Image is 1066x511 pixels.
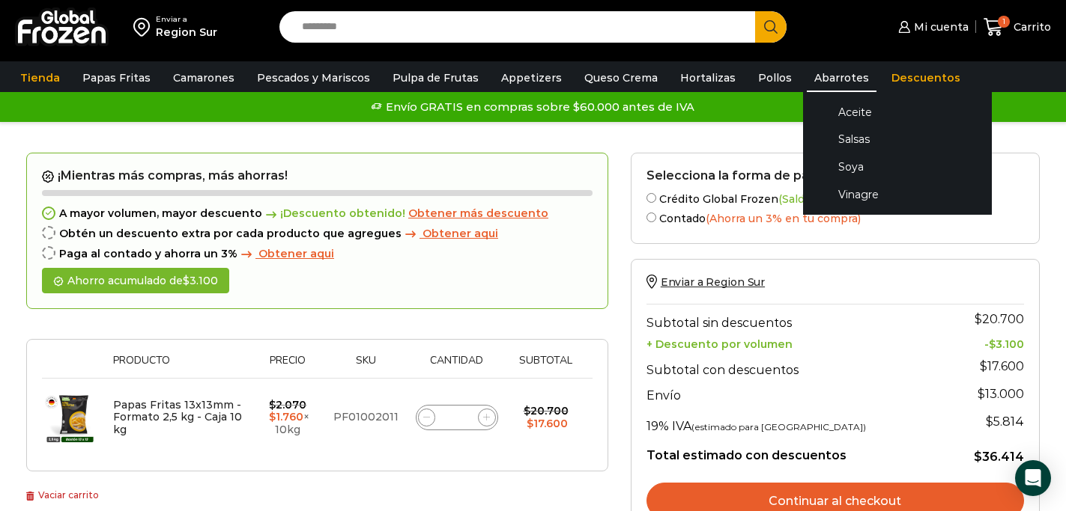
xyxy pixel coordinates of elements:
bdi: 20.700 [524,404,569,417]
th: Total estimado con descuentos [646,437,945,465]
bdi: 17.600 [980,359,1024,373]
a: Obtener aqui [237,248,334,260]
span: $ [980,359,987,373]
a: Hortalizas [673,64,743,92]
a: Obtener aqui [402,227,498,240]
button: Search button [755,11,787,43]
bdi: 13.000 [978,387,1024,401]
span: Obtener aqui [258,247,334,260]
a: Papas Fritas 13x13mm - Formato 2,5 kg - Caja 10 kg [113,398,242,437]
div: Open Intercom Messenger [1015,460,1051,496]
input: Product quantity [446,407,467,428]
span: $ [989,337,996,351]
a: Queso Crema [577,64,665,92]
a: Descuentos [884,64,968,92]
bdi: 20.700 [975,312,1024,326]
span: 5.814 [986,414,1024,429]
span: $ [974,450,982,464]
a: Aceite [818,98,977,126]
a: Abarrotes [807,64,876,92]
span: 1 [998,16,1010,28]
div: Region Sur [156,25,217,40]
span: Carrito [1010,19,1051,34]
a: Soya [818,153,977,181]
input: Contado(Ahorra un 3% en tu compra) [646,212,656,222]
bdi: 3.100 [183,274,218,287]
a: Appetizers [494,64,569,92]
span: $ [975,312,982,326]
th: 19% IVA [646,407,945,437]
bdi: 1.760 [269,410,303,423]
a: 1 Carrito [984,10,1051,45]
span: Mi cuenta [910,19,969,34]
a: Camarones [166,64,242,92]
th: Subtotal sin descuentos [646,304,945,334]
th: Sku [325,355,407,378]
span: $ [269,410,276,423]
span: $ [978,387,985,401]
div: Ahorro acumulado de [42,268,229,294]
bdi: 3.100 [989,337,1024,351]
span: Enviar a Region Sur [661,275,765,289]
a: Obtener más descuento [408,207,548,220]
a: Enviar a Region Sur [646,275,765,289]
div: Enviar a [156,14,217,25]
a: Salsas [818,126,977,153]
span: Obtener aqui [423,227,498,240]
h2: Selecciona la forma de pago [646,168,1024,183]
th: Envío [646,381,945,407]
input: Crédito Global Frozen(Saldo disponible$337.645) [646,193,656,203]
a: Pollos [751,64,799,92]
a: Papas Fritas [75,64,158,92]
td: × 10kg [251,379,324,456]
bdi: 17.600 [527,417,568,430]
label: Contado [646,209,1024,225]
span: ¡Descuento obtenido! [262,207,405,220]
th: Precio [251,355,324,378]
span: (Saldo disponible ) [778,192,924,206]
td: PF01002011 [325,379,407,456]
span: $ [527,417,533,430]
span: $ [524,404,530,417]
a: Vinagre [818,181,977,209]
th: Producto [106,355,251,378]
span: $ [269,398,276,411]
th: Cantidad [407,355,506,378]
a: Vaciar carrito [26,489,99,501]
span: $ [986,414,993,429]
h2: ¡Mientras más compras, más ahorras! [42,168,593,183]
th: Subtotal con descuentos [646,351,945,381]
bdi: 2.070 [269,398,306,411]
span: (Ahorra un 3% en tu compra) [706,212,861,225]
td: - [945,334,1024,351]
div: Paga al contado y ahorra un 3% [42,248,593,260]
a: Pulpa de Frutas [385,64,486,92]
a: Pescados y Mariscos [249,64,378,92]
a: Mi cuenta [894,12,968,42]
span: $ [183,274,190,287]
img: address-field-icon.svg [133,14,156,40]
th: Subtotal [506,355,585,378]
bdi: 36.414 [974,450,1024,464]
small: (estimado para [GEOGRAPHIC_DATA]) [691,421,866,432]
div: A mayor volumen, mayor descuento [42,207,593,220]
a: Tienda [13,64,67,92]
label: Crédito Global Frozen [646,190,1024,206]
th: + Descuento por volumen [646,334,945,351]
div: Obtén un descuento extra por cada producto que agregues [42,227,593,240]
